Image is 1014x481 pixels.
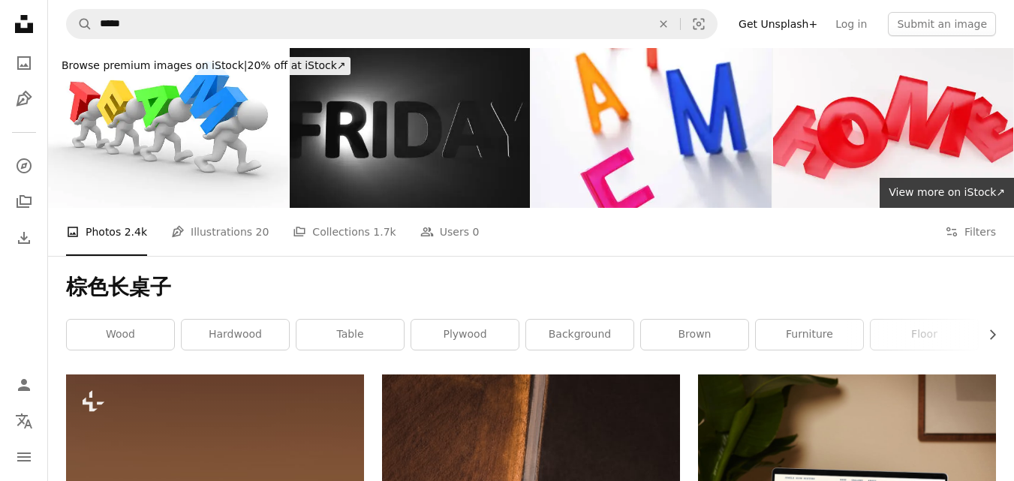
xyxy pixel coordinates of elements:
a: Log in / Sign up [9,370,39,400]
div: 20% off at iStock ↗ [57,57,351,75]
button: Clear [647,10,680,38]
img: Alphabets [531,48,772,208]
a: Photos [9,48,39,78]
a: wood [67,320,174,350]
span: 0 [472,224,479,240]
a: brown [641,320,748,350]
a: Illustrations [9,84,39,114]
span: Browse premium images on iStock | [62,59,247,71]
a: floor [871,320,978,350]
button: Language [9,406,39,436]
img: Luxury glass red inscription home on grey podium, soft light, front view smooth background, 3d re... [773,48,1013,208]
a: Explore [9,151,39,181]
form: Find visuals sitewide [66,9,718,39]
img: Teamwork [48,48,288,208]
a: table [296,320,404,350]
button: scroll list to the right [979,320,996,350]
a: Get Unsplash+ [730,12,826,36]
a: Users 0 [420,208,480,256]
a: furniture [756,320,863,350]
span: 20 [256,224,269,240]
button: Search Unsplash [67,10,92,38]
button: Filters [945,208,996,256]
h1: 棕色长桌子 [66,274,996,301]
button: Submit an image [888,12,996,36]
img: Black Friday abstract illustration. Text in the spotlight. [290,48,530,208]
span: 1.7k [373,224,396,240]
span: View more on iStock ↗ [889,186,1005,198]
a: Collections [9,187,39,217]
a: Collections 1.7k [293,208,396,256]
a: Illustrations 20 [171,208,269,256]
a: Download History [9,223,39,253]
button: Visual search [681,10,717,38]
a: Log in [826,12,876,36]
a: View more on iStock↗ [880,178,1014,208]
a: Browse premium images on iStock|20% off at iStock↗ [48,48,360,84]
button: Menu [9,442,39,472]
a: background [526,320,633,350]
a: plywood [411,320,519,350]
a: hardwood [182,320,289,350]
